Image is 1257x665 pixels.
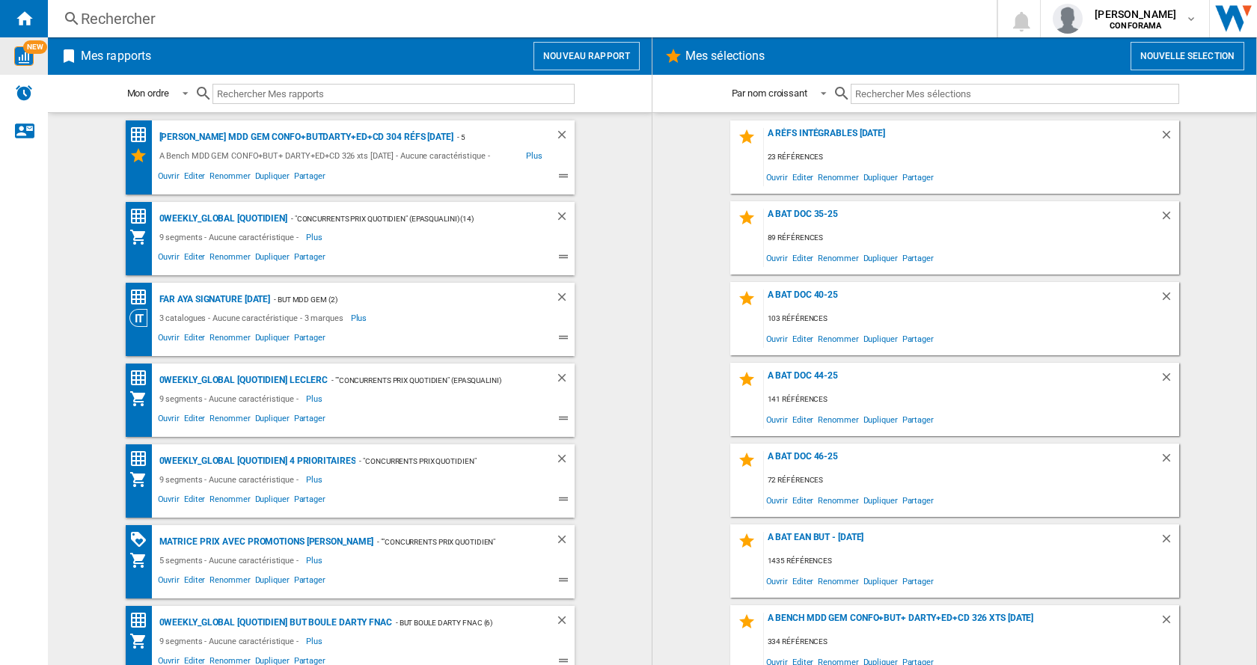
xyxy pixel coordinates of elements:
[1095,7,1176,22] span: [PERSON_NAME]
[207,411,252,429] span: Renommer
[129,611,156,630] div: Matrice des prix
[182,331,207,349] span: Editer
[555,613,575,632] div: Supprimer
[900,409,936,429] span: Partager
[816,571,860,591] span: Renommer
[1053,4,1083,34] img: profile.jpg
[182,573,207,591] span: Editer
[156,573,182,591] span: Ouvrir
[790,328,816,349] span: Editer
[816,409,860,429] span: Renommer
[78,42,154,70] h2: Mes rapports
[156,228,306,246] div: 9 segments - Aucune caractéristique -
[253,169,292,187] span: Dupliquer
[306,632,325,650] span: Plus
[790,167,816,187] span: Editer
[15,84,33,102] img: alerts-logo.svg
[306,551,325,569] span: Plus
[764,248,790,268] span: Ouvrir
[207,250,252,268] span: Renommer
[182,411,207,429] span: Editer
[253,573,292,591] span: Dupliquer
[129,551,156,569] div: Mon assortiment
[182,492,207,510] span: Editer
[306,390,325,408] span: Plus
[129,450,156,468] div: Matrice des prix
[816,328,860,349] span: Renommer
[764,229,1179,248] div: 89 références
[129,471,156,488] div: Mon assortiment
[156,250,182,268] span: Ouvrir
[764,289,1160,310] div: A BAT Doc 40-25
[156,551,306,569] div: 5 segments - Aucune caractéristique -
[207,331,252,349] span: Renommer
[207,169,252,187] span: Renommer
[292,169,328,187] span: Partager
[816,167,860,187] span: Renommer
[900,248,936,268] span: Partager
[732,88,807,99] div: Par nom croissant
[306,471,325,488] span: Plus
[270,290,524,309] div: - BUT MDD GEM (2)
[764,552,1179,571] div: 1435 références
[207,573,252,591] span: Renommer
[156,390,306,408] div: 9 segments - Aucune caractéristique -
[764,633,1179,652] div: 334 références
[182,169,207,187] span: Editer
[129,126,156,144] div: Matrice des prix
[790,248,816,268] span: Editer
[1160,613,1179,633] div: Supprimer
[555,533,575,551] div: Supprimer
[156,290,271,309] div: FAR AYA SIGNATURE [DATE]
[764,310,1179,328] div: 103 références
[156,471,306,488] div: 9 segments - Aucune caractéristique -
[764,390,1179,409] div: 141 références
[351,309,370,327] span: Plus
[156,147,526,165] div: A Bench MDD GEM CONFO+BUT+ DARTY+ED+CD 326 xts [DATE] - Aucune caractéristique - Aucune marque
[790,571,816,591] span: Editer
[533,42,640,70] button: Nouveau rapport
[129,147,156,165] div: Mes Sélections
[1131,42,1244,70] button: Nouvelle selection
[253,411,292,429] span: Dupliquer
[292,331,328,349] span: Partager
[306,228,325,246] span: Plus
[156,632,306,650] div: 9 segments - Aucune caractéristique -
[555,209,575,228] div: Supprimer
[764,409,790,429] span: Ouvrir
[764,328,790,349] span: Ouvrir
[764,613,1160,633] div: A Bench MDD GEM CONFO+BUT+ DARTY+ED+CD 326 xts [DATE]
[1160,289,1179,310] div: Supprimer
[816,248,860,268] span: Renommer
[156,411,182,429] span: Ouvrir
[156,533,374,551] div: Matrice Prix avec Promotions [PERSON_NAME]
[453,128,525,147] div: - 5 Concurrents BENCHS MDD - [DATE] (6)
[156,331,182,349] span: Ouvrir
[23,40,47,54] span: NEW
[1160,451,1179,471] div: Supprimer
[682,42,768,70] h2: Mes sélections
[292,492,328,510] span: Partager
[1160,370,1179,390] div: Supprimer
[900,167,936,187] span: Partager
[292,573,328,591] span: Partager
[14,46,34,66] img: wise-card.svg
[129,309,156,327] div: Vision Catégorie
[355,452,524,471] div: - "Concurrents prix quotidien" PRIORITAIRES [DATE] (7)
[129,530,156,549] div: Matrice PROMOTIONS
[790,409,816,429] span: Editer
[851,84,1179,104] input: Rechercher Mes sélections
[129,207,156,226] div: Matrice des prix
[81,8,958,29] div: Rechercher
[212,84,575,104] input: Rechercher Mes rapports
[555,128,575,147] div: Supprimer
[764,148,1179,167] div: 23 références
[861,571,900,591] span: Dupliquer
[182,250,207,268] span: Editer
[129,228,156,246] div: Mon assortiment
[253,250,292,268] span: Dupliquer
[129,288,156,307] div: Matrice des prix
[156,452,356,471] div: 0Weekly_GLOBAL [QUOTIDIEN] 4 PRIORITAIRES
[328,371,524,390] div: - ""Concurrents prix quotidien" (epasqualini) Avec [PERSON_NAME] vs RUE DU COMMERCEen +" (14)
[764,571,790,591] span: Ouvrir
